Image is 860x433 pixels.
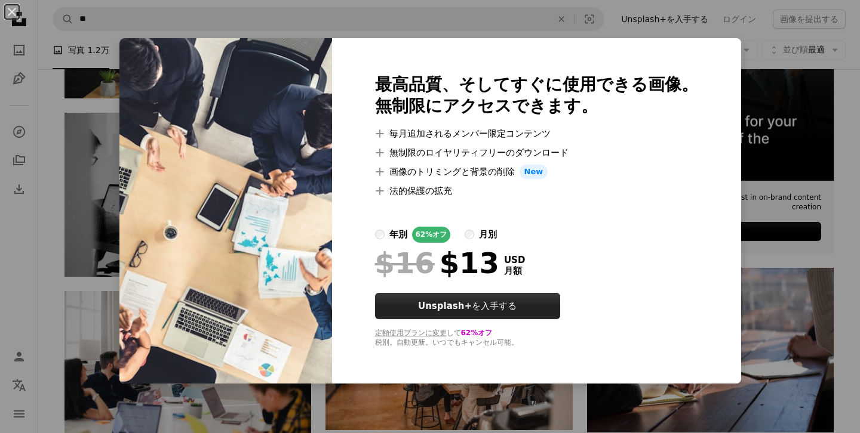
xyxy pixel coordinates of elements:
div: 月別 [479,227,497,242]
span: New [520,165,548,179]
li: 毎月追加されるメンバー限定コンテンツ [375,126,698,141]
div: $13 [375,248,499,279]
li: 法的保護の拡充 [375,184,698,198]
input: 年別62%オフ [375,230,385,239]
button: 定額使用プランに変更 [375,329,447,338]
span: USD [504,255,525,265]
li: 無制限のロイヤリティフリーのダウンロード [375,146,698,160]
img: premium_photo-1661503228332-03778ab6d6a1 [119,38,332,383]
input: 月別 [465,230,474,239]
button: Unsplash+を入手する [375,293,560,319]
span: 月額 [504,265,525,276]
div: 年別 [389,227,407,242]
span: $16 [375,248,435,279]
span: 62% オフ [461,329,493,337]
div: 62% オフ [412,227,451,243]
strong: Unsplash+ [418,301,472,311]
h2: 最高品質、そしてすぐに使用できる画像。 無制限にアクセスできます。 [375,74,698,117]
li: 画像のトリミングと背景の削除 [375,165,698,179]
div: して 税別。自動更新。いつでもキャンセル可能。 [375,329,698,348]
